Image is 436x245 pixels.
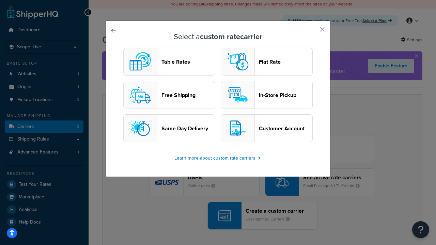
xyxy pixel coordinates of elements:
img: custom logo [127,48,154,75]
header: Table Rates [161,59,215,65]
h3: Select a [123,33,313,41]
strong: custom rate carrier [200,31,262,42]
header: Same Day Delivery [161,125,215,132]
button: sameday logoSame Day Delivery [123,114,215,142]
img: customerAccount logo [224,115,251,142]
button: pickup logoIn-Store Pickup [221,81,313,109]
button: free logoFree Shipping [123,81,215,109]
img: pickup logo [224,81,251,109]
img: free logo [127,81,154,109]
button: flat logoFlat Rate [221,48,313,76]
img: flat logo [224,48,251,75]
a: Learn more about custom rate carriers [174,154,262,162]
button: custom logoTable Rates [123,48,215,76]
img: sameday logo [127,115,154,142]
header: Customer Account [259,125,312,132]
header: In-Store Pickup [259,92,312,98]
header: Free Shipping [161,92,215,98]
header: Flat Rate [259,59,312,65]
button: customerAccount logoCustomer Account [221,114,313,142]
